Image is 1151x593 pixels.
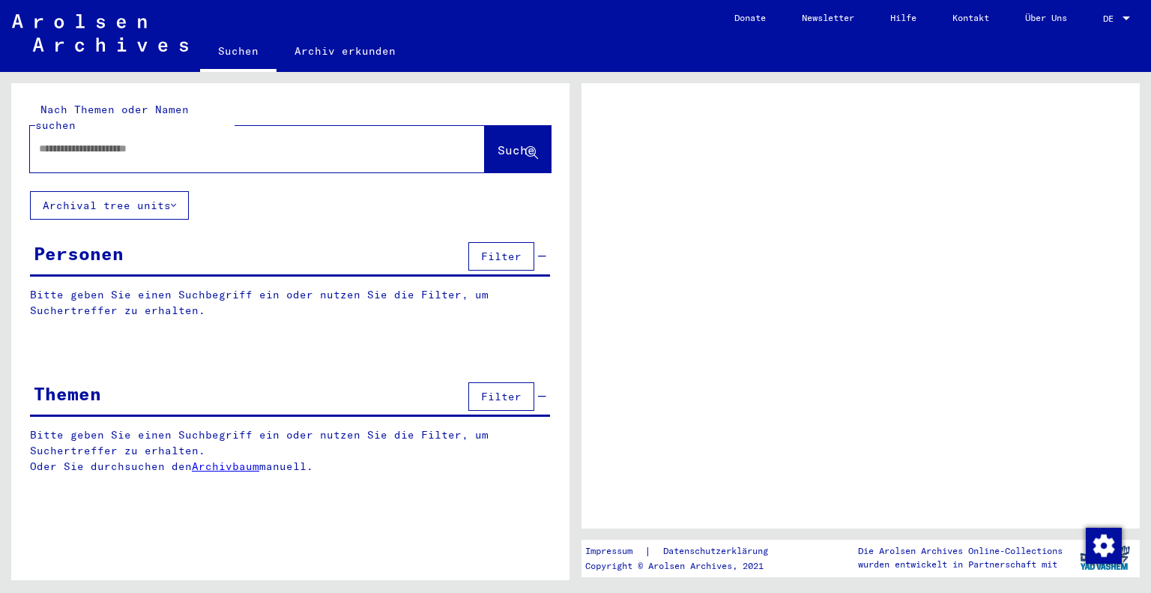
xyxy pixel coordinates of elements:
[34,240,124,267] div: Personen
[485,126,551,172] button: Suche
[30,287,550,319] p: Bitte geben Sie einen Suchbegriff ein oder nutzen Sie die Filter, um Suchertreffer zu erhalten.
[858,544,1063,558] p: Die Arolsen Archives Online-Collections
[481,250,522,263] span: Filter
[192,460,259,473] a: Archivbaum
[481,390,522,403] span: Filter
[12,14,188,52] img: Arolsen_neg.svg
[1086,528,1122,564] img: Zustimmung ändern
[1077,539,1133,577] img: yv_logo.png
[35,103,189,132] mat-label: Nach Themen oder Namen suchen
[651,544,786,559] a: Datenschutzerklärung
[277,33,414,69] a: Archiv erkunden
[468,242,534,271] button: Filter
[858,558,1063,571] p: wurden entwickelt in Partnerschaft mit
[585,544,786,559] div: |
[498,142,535,157] span: Suche
[585,559,786,573] p: Copyright © Arolsen Archives, 2021
[34,380,101,407] div: Themen
[200,33,277,72] a: Suchen
[468,382,534,411] button: Filter
[30,191,189,220] button: Archival tree units
[1103,13,1120,24] span: DE
[585,544,644,559] a: Impressum
[30,427,551,475] p: Bitte geben Sie einen Suchbegriff ein oder nutzen Sie die Filter, um Suchertreffer zu erhalten. O...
